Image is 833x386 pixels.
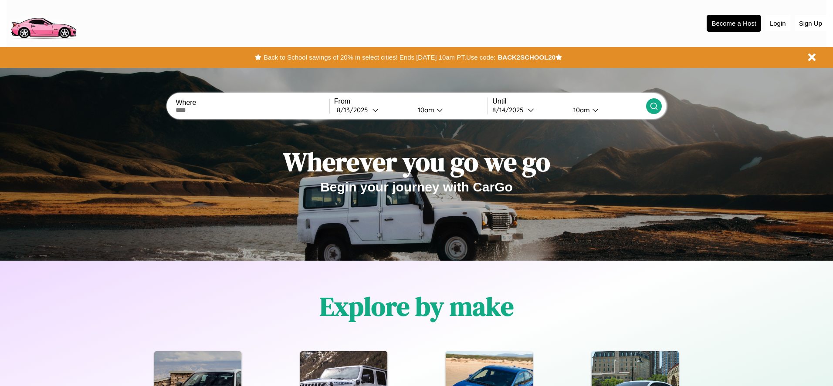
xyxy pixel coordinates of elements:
div: 10am [569,106,592,114]
button: Become a Host [707,15,761,32]
label: Until [492,97,646,105]
label: From [334,97,488,105]
div: 10am [413,106,437,114]
label: Where [176,99,329,107]
b: BACK2SCHOOL20 [498,54,555,61]
button: 10am [566,105,646,114]
button: 10am [411,105,488,114]
div: 8 / 14 / 2025 [492,106,528,114]
button: Back to School savings of 20% in select cities! Ends [DATE] 10am PT.Use code: [261,51,498,64]
button: 8/13/2025 [334,105,411,114]
div: 8 / 13 / 2025 [337,106,372,114]
h1: Explore by make [320,289,514,324]
button: Login [765,15,790,31]
img: logo [7,4,80,41]
button: Sign Up [795,15,826,31]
